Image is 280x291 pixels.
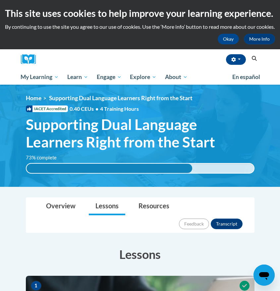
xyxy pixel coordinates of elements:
[39,198,82,215] a: Overview
[89,198,125,215] a: Lessons
[211,219,243,229] button: Transcript
[26,116,254,151] span: Supporting Dual Language Learners Right from the Start
[67,73,88,81] span: Learn
[130,73,156,81] span: Explore
[5,23,275,30] p: By continuing to use the site you agree to our use of cookies. Use the ‘More info’ button to read...
[100,105,139,112] span: 4 Training Hours
[161,69,192,85] a: About
[228,70,264,84] a: En español
[165,73,188,81] span: About
[249,55,259,62] button: Search
[26,246,254,263] h3: Lessons
[26,154,64,161] label: 73% complete
[97,73,122,81] span: Engage
[17,69,63,85] a: My Learning
[21,73,59,81] span: My Learning
[126,69,161,85] a: Explore
[63,69,92,85] a: Learn
[5,7,275,20] h2: This site uses cookies to help improve your learning experience.
[179,219,209,229] button: Feedback
[49,95,193,102] span: Supporting Dual Language Learners Right from the Start
[95,105,98,112] span: •
[16,69,264,85] div: Main menu
[218,34,239,44] button: Okay
[92,69,126,85] a: Engage
[31,281,41,291] span: 1
[21,54,41,64] img: Logo brand
[226,54,246,65] button: Account Settings
[27,164,193,173] div: 73% complete
[244,34,275,44] a: More Info
[132,198,176,215] a: Resources
[253,265,275,286] iframe: Button to launch messaging window
[70,105,100,112] span: 0.40 CEUs
[21,54,41,64] a: Cox Campus
[26,95,41,102] a: Home
[26,105,68,112] span: IACET Accredited
[232,73,260,80] span: En español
